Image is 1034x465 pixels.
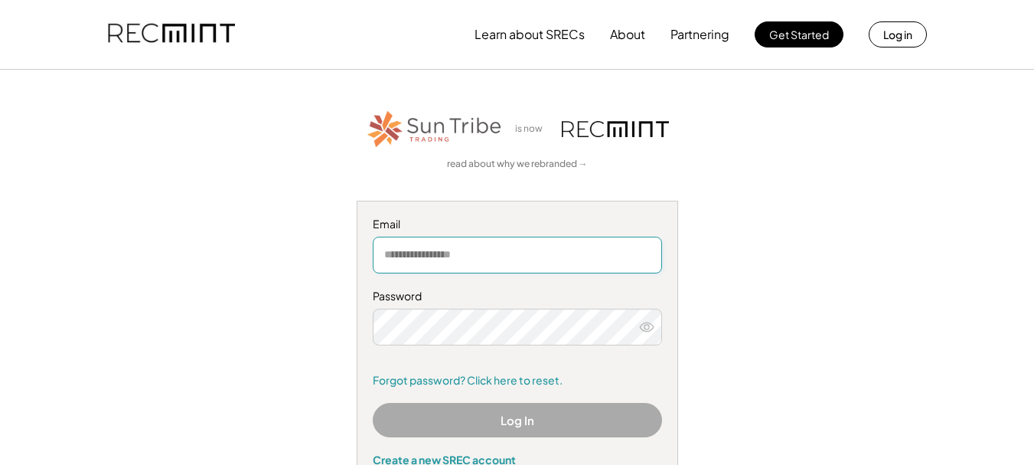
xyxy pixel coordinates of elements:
[447,158,588,171] a: read about why we rebranded →
[755,21,843,47] button: Get Started
[610,19,645,50] button: About
[475,19,585,50] button: Learn about SRECs
[373,217,662,232] div: Email
[373,289,662,304] div: Password
[511,123,554,136] div: is now
[366,108,504,150] img: STT_Horizontal_Logo%2B-%2BColor.png
[373,403,662,437] button: Log In
[869,21,927,47] button: Log in
[670,19,729,50] button: Partnering
[562,121,669,137] img: recmint-logotype%403x.png
[108,8,235,61] img: recmint-logotype%403x.png
[373,373,662,388] a: Forgot password? Click here to reset.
